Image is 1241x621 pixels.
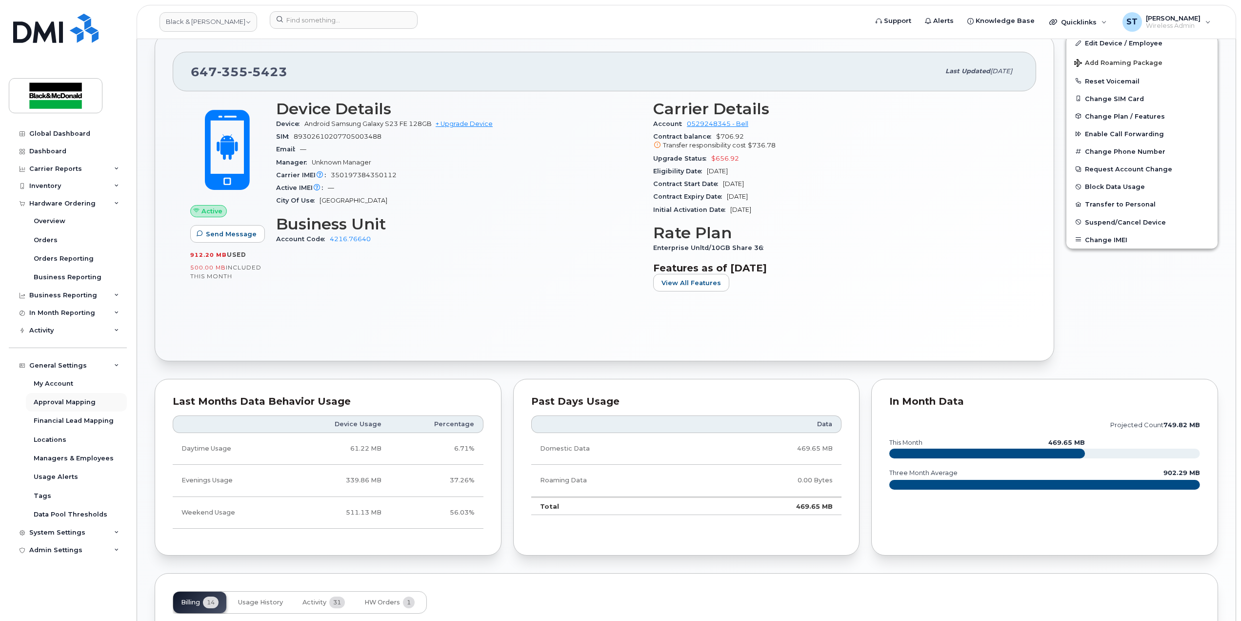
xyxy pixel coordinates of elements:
[1066,125,1218,143] button: Enable Call Forwarding
[331,171,397,179] span: 350197384350112
[730,206,751,213] span: [DATE]
[330,235,371,243] a: 4216.76640
[173,497,483,529] tr: Friday from 6:00pm to Monday 8:00am
[703,433,842,465] td: 469.65 MB
[190,225,265,243] button: Send Message
[1066,72,1218,90] button: Reset Voicemail
[703,465,842,497] td: 0.00 Bytes
[300,145,306,153] span: —
[945,67,990,75] span: Last updated
[1085,130,1164,138] span: Enable Call Forwarding
[1066,52,1218,72] button: Add Roaming Package
[191,64,287,79] span: 647
[276,133,294,140] span: SIM
[276,215,641,233] h3: Business Unit
[653,206,730,213] span: Initial Activation Date
[1074,59,1162,68] span: Add Roaming Package
[328,184,334,191] span: —
[217,64,248,79] span: 355
[703,415,842,433] th: Data
[653,244,768,251] span: Enterprise Unltd/10GB Share 36
[276,171,331,179] span: Carrier IMEI
[1066,160,1218,178] button: Request Account Change
[653,193,727,200] span: Contract Expiry Date
[653,133,1019,150] span: $706.92
[173,433,287,465] td: Daytime Usage
[390,465,483,497] td: 37.26%
[1163,469,1200,476] text: 902.29 MB
[436,120,493,127] a: + Upgrade Device
[707,167,728,175] span: [DATE]
[287,465,390,497] td: 339.86 MB
[287,497,390,529] td: 511.13 MB
[531,433,703,465] td: Domestic Data
[653,133,716,140] span: Contract balance
[653,120,687,127] span: Account
[403,597,415,608] span: 1
[1126,16,1138,28] span: ST
[287,415,390,433] th: Device Usage
[276,235,330,243] span: Account Code
[687,120,748,127] a: 0529248345 - Bell
[190,264,261,280] span: included this month
[1048,439,1085,446] text: 469.65 MB
[1110,421,1200,429] text: projected count
[173,465,287,497] td: Evenings Usage
[1066,107,1218,125] button: Change Plan / Features
[884,16,911,26] span: Support
[276,120,304,127] span: Device
[1066,195,1218,213] button: Transfer to Personal
[889,469,958,476] text: three month average
[173,497,287,529] td: Weekend Usage
[320,197,387,204] span: [GEOGRAPHIC_DATA]
[711,155,739,162] span: $656.92
[653,167,707,175] span: Eligibility Date
[304,120,432,127] span: Android Samsung Galaxy S23 FE 128GB
[531,497,703,516] td: Total
[302,599,326,606] span: Activity
[1066,213,1218,231] button: Suspend/Cancel Device
[653,100,1019,118] h3: Carrier Details
[723,180,744,187] span: [DATE]
[276,184,328,191] span: Active IMEI
[1066,231,1218,248] button: Change IMEI
[1116,12,1218,32] div: Sogand Tavakoli
[329,597,345,608] span: 31
[312,159,371,166] span: Unknown Manager
[287,433,390,465] td: 61.22 MB
[869,11,918,31] a: Support
[390,415,483,433] th: Percentage
[390,433,483,465] td: 6.71%
[276,197,320,204] span: City Of Use
[889,397,1200,407] div: In Month Data
[1146,22,1201,30] span: Wireless Admin
[390,497,483,529] td: 56.03%
[1146,14,1201,22] span: [PERSON_NAME]
[1042,12,1114,32] div: Quicklinks
[173,397,483,407] div: Last Months Data Behavior Usage
[190,264,226,271] span: 500.00 MB
[227,251,246,258] span: used
[653,155,711,162] span: Upgrade Status
[531,465,703,497] td: Roaming Data
[976,16,1035,26] span: Knowledge Base
[201,207,222,216] span: Active
[276,145,300,153] span: Email
[1085,112,1165,120] span: Change Plan / Features
[238,599,283,606] span: Usage History
[1066,90,1218,107] button: Change SIM Card
[364,599,400,606] span: HW Orders
[727,193,748,200] span: [DATE]
[918,11,961,31] a: Alerts
[961,11,1041,31] a: Knowledge Base
[933,16,954,26] span: Alerts
[1066,178,1218,195] button: Block Data Usage
[889,439,922,446] text: this month
[661,278,721,288] span: View All Features
[748,142,776,149] span: $736.78
[276,100,641,118] h3: Device Details
[160,12,257,32] a: Black & McDonald
[276,159,312,166] span: Manager
[1163,421,1200,429] tspan: 749.82 MB
[1061,18,1097,26] span: Quicklinks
